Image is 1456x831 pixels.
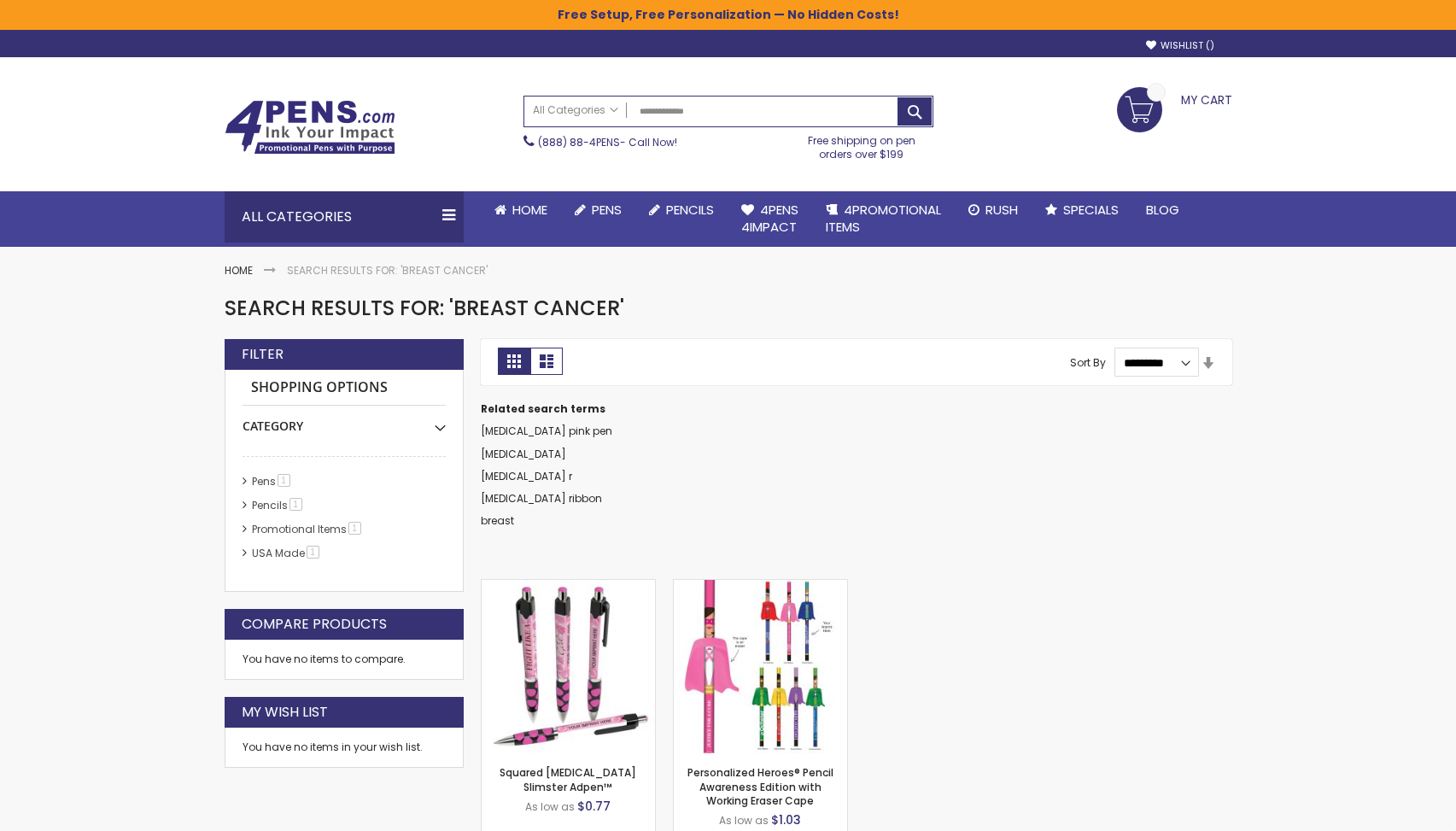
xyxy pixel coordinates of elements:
span: 1 [289,498,302,511]
strong: Filter [242,345,284,364]
a: [MEDICAL_DATA] [481,447,566,461]
a: Rush [955,191,1032,229]
dt: Related search terms [481,402,1232,416]
strong: Search results for: 'breast cancer' [287,263,488,278]
span: 4PROMOTIONAL ITEMS [826,201,941,236]
a: Promotional Items1 [248,522,367,536]
a: Wishlist [1146,39,1214,52]
span: - Call Now! [538,135,677,149]
a: [MEDICAL_DATA] pink pen [481,424,612,438]
span: As low as [525,799,575,814]
a: Pencils1 [248,498,308,512]
span: As low as [719,813,769,828]
a: Blog [1132,191,1193,229]
a: Squared [MEDICAL_DATA] Slimster Adpen™ [500,765,636,793]
strong: Shopping Options [243,370,446,407]
span: $0.77 [577,798,611,815]
div: You have no items to compare. [225,640,464,680]
span: Rush [985,201,1018,219]
div: All Categories [225,191,464,243]
img: Squared Breast Cancer Slimster Adpen™ [482,580,655,753]
span: Home [512,201,547,219]
div: You have no items in your wish list. [243,740,446,754]
a: (888) 88-4PENS [538,135,620,149]
span: 4Pens 4impact [741,201,798,236]
span: All Categories [533,103,618,117]
span: Pencils [666,201,714,219]
strong: Grid [498,348,530,375]
a: Home [481,191,561,229]
a: Specials [1032,191,1132,229]
a: Pens1 [248,474,296,489]
span: 1 [348,522,361,535]
a: Squared Breast Cancer Slimster Adpen™ [482,579,655,594]
span: Search results for: 'breast cancer' [225,294,624,322]
a: breast [481,513,514,528]
strong: Compare Products [242,615,387,634]
a: 4PROMOTIONALITEMS [812,191,955,247]
span: $1.03 [771,811,801,828]
a: Personalized Heroes® Pencil Awareness Edition with Working Eraser Cape [674,579,847,594]
strong: My Wish List [242,703,328,722]
a: Pens [561,191,635,229]
a: [MEDICAL_DATA] ribbon [481,491,602,506]
div: Free shipping on pen orders over $199 [790,127,933,161]
span: 1 [307,546,319,559]
span: Blog [1146,201,1179,219]
a: USA Made1 [248,546,325,560]
label: Sort By [1070,355,1106,370]
a: Pencils [635,191,728,229]
a: All Categories [524,97,627,125]
span: 1 [278,474,290,487]
img: 4Pens Custom Pens and Promotional Products [225,100,395,155]
a: 4Pens4impact [728,191,812,247]
div: Category [243,406,446,435]
a: Home [225,263,253,278]
a: [MEDICAL_DATA] r [481,469,572,483]
span: Specials [1063,201,1119,219]
span: Pens [592,201,622,219]
img: Personalized Heroes® Pencil Awareness Edition with Working Eraser Cape [674,580,847,753]
a: Personalized Heroes® Pencil Awareness Edition with Working Eraser Cape [687,765,833,807]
